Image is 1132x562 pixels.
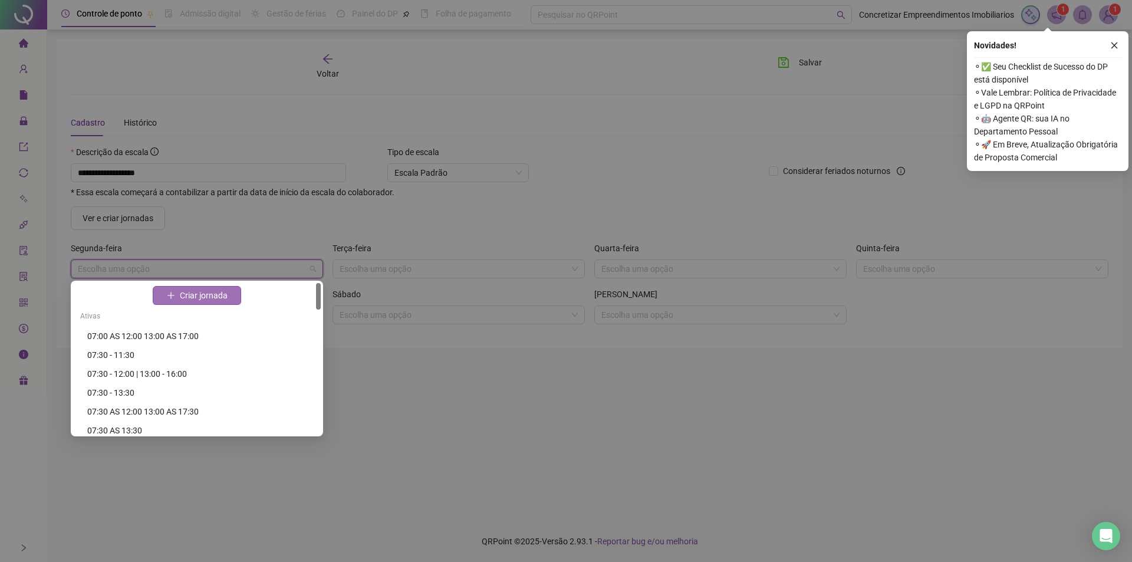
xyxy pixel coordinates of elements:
div: 07:30 AS 12:00 13:00 AS 17:30 [87,405,314,418]
div: 07:30 AS 13:30 [87,424,314,437]
span: close [1110,41,1118,50]
div: 07:30 - 13:30 [87,386,314,399]
button: Criar jornada [153,286,241,305]
div: Ativas [73,308,321,327]
span: ⚬ Vale Lembrar: Política de Privacidade e LGPD na QRPoint [974,86,1121,112]
span: Novidades ! [974,39,1016,52]
span: ⚬ ✅ Seu Checklist de Sucesso do DP está disponível [974,60,1121,86]
div: 07:30 - 12:00 | 13:00 - 16:00 [87,367,314,380]
div: 07:30 - 11:30 [87,349,314,361]
span: ⚬ 🚀 Em Breve, Atualização Obrigatória de Proposta Comercial [974,138,1121,164]
span: ⚬ 🤖 Agente QR: sua IA no Departamento Pessoal [974,112,1121,138]
span: plus [167,291,175,300]
div: Open Intercom Messenger [1092,522,1120,550]
div: 07:00 AS 12:00 13:00 AS 17:00 [87,330,314,343]
span: Criar jornada [180,289,228,302]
